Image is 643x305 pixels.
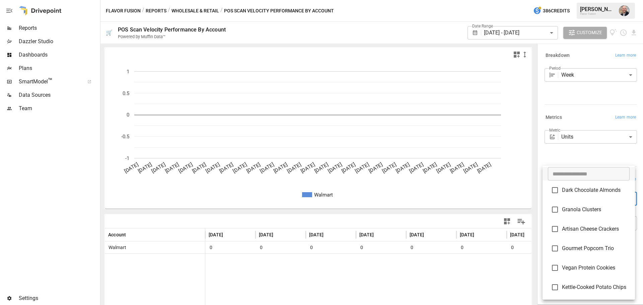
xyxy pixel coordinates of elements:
[562,244,630,252] span: Gourmet Popcorn Trio
[562,206,630,214] span: Granola Clusters
[562,225,630,233] span: Artisan Cheese Crackers
[562,264,630,272] span: Vegan Protein Cookies
[562,283,630,291] span: Kettle-Cooked Potato Chips
[562,186,630,194] span: Dark Chocolate Almonds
